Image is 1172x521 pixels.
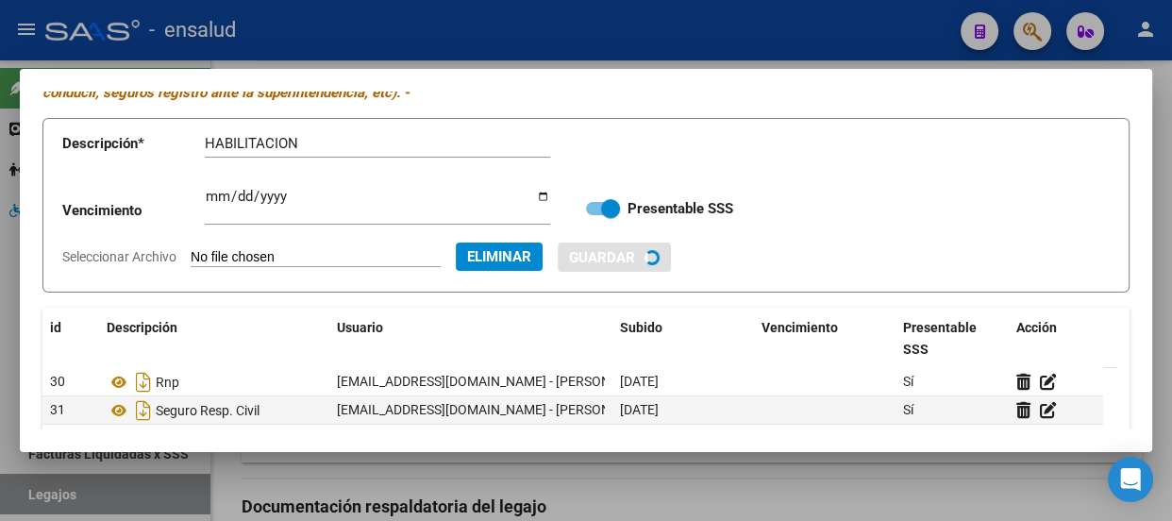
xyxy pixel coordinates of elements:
[903,320,977,357] span: Presentable SSS
[754,308,896,370] datatable-header-cell: Vencimiento
[62,200,205,222] p: Vencimiento
[1009,308,1103,370] datatable-header-cell: Acción
[1108,457,1153,502] div: Open Intercom Messenger
[50,320,61,335] span: id
[620,320,662,335] span: Subido
[62,249,176,264] span: Seleccionar Archivo
[762,320,838,335] span: Vencimiento
[903,374,913,389] span: Sí
[329,308,612,370] datatable-header-cell: Usuario
[337,320,383,335] span: Usuario
[107,320,177,335] span: Descripción
[620,402,659,417] span: [DATE]
[558,243,671,272] button: Guardar
[467,248,531,265] span: Eliminar
[896,308,1009,370] datatable-header-cell: Presentable SSS
[903,402,913,417] span: Sí
[50,402,65,417] span: 31
[131,395,156,426] i: Descargar documento
[156,375,179,390] span: Rnp
[1016,320,1057,335] span: Acción
[456,243,543,271] button: Eliminar
[62,133,205,155] p: Descripción
[99,308,329,370] datatable-header-cell: Descripción
[337,402,657,417] span: [EMAIL_ADDRESS][DOMAIN_NAME] - [PERSON_NAME]
[569,249,635,266] span: Guardar
[620,374,659,389] span: [DATE]
[612,308,754,370] datatable-header-cell: Subido
[628,200,733,217] strong: Presentable SSS
[42,308,99,370] datatable-header-cell: id
[50,374,65,389] span: 30
[131,367,156,397] i: Descargar documento
[156,403,260,418] span: Seguro Resp. Civil
[337,374,657,389] span: [EMAIL_ADDRESS][DOMAIN_NAME] - [PERSON_NAME]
